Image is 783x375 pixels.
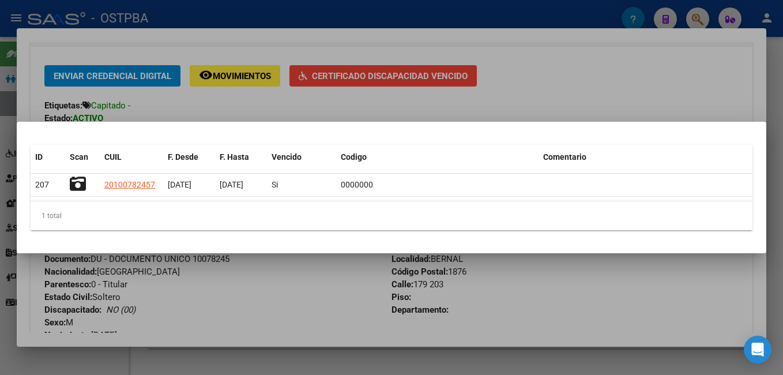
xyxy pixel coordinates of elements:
[336,145,539,170] datatable-header-cell: Codigo
[341,180,373,189] span: 0000000
[104,152,122,162] span: CUIL
[163,145,215,170] datatable-header-cell: F. Desde
[272,180,278,189] span: Si
[100,145,163,170] datatable-header-cell: CUIL
[65,145,100,170] datatable-header-cell: Scan
[220,152,249,162] span: F. Hasta
[215,145,267,170] datatable-header-cell: F. Hasta
[35,152,43,162] span: ID
[35,180,49,189] span: 207
[272,152,302,162] span: Vencido
[31,201,752,230] div: 1 total
[341,152,367,162] span: Codigo
[168,152,198,162] span: F. Desde
[744,336,771,363] div: Open Intercom Messenger
[539,145,752,170] datatable-header-cell: Comentario
[70,152,88,162] span: Scan
[220,180,243,189] span: [DATE]
[267,145,336,170] datatable-header-cell: Vencido
[104,180,155,189] span: 20100782457
[31,145,65,170] datatable-header-cell: ID
[543,152,586,162] span: Comentario
[168,180,191,189] span: [DATE]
